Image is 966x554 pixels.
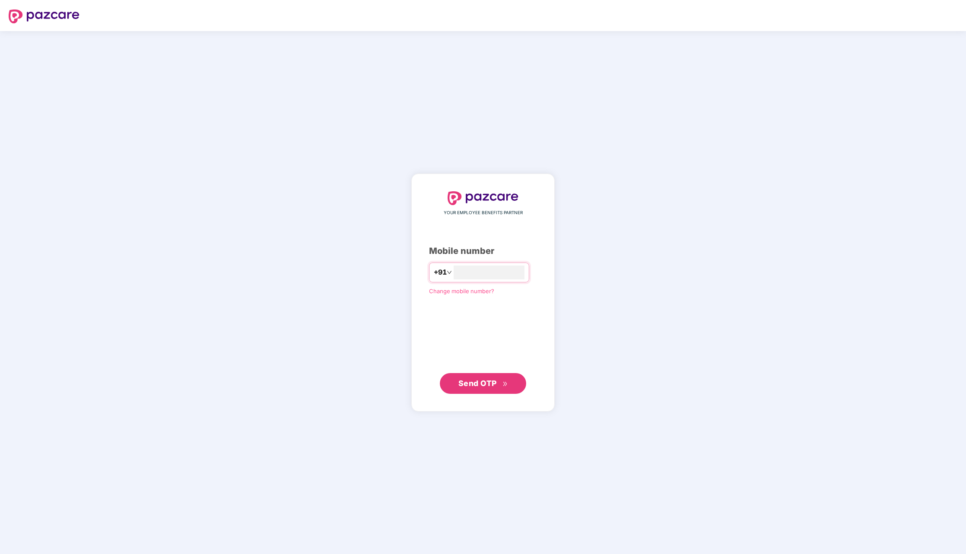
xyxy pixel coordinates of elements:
[9,9,79,23] img: logo
[458,379,497,388] span: Send OTP
[447,270,452,275] span: down
[444,209,523,216] span: YOUR EMPLOYEE BENEFITS PARTNER
[434,267,447,278] span: +91
[429,244,537,258] div: Mobile number
[448,191,518,205] img: logo
[502,381,508,387] span: double-right
[429,288,494,294] a: Change mobile number?
[440,373,526,394] button: Send OTPdouble-right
